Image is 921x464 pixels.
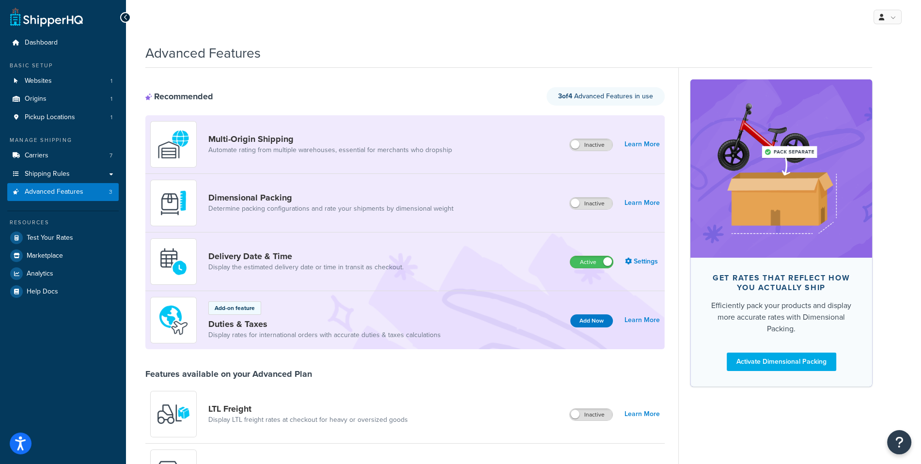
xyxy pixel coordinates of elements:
a: LTL Freight [208,403,408,414]
div: Efficiently pack your products and display more accurate rates with Dimensional Packing. [706,300,857,335]
a: Pickup Locations1 [7,108,119,126]
img: DTVBYsAAAAAASUVORK5CYII= [156,186,190,220]
span: Shipping Rules [25,170,70,178]
a: Display rates for international orders with accurate duties & taxes calculations [208,330,441,340]
span: Marketplace [27,252,63,260]
span: 3 [109,188,112,196]
img: WatD5o0RtDAAAAAElFTkSuQmCC [156,127,190,161]
label: Inactive [570,139,612,151]
span: Origins [25,95,47,103]
a: Origins1 [7,90,119,108]
a: Delivery Date & Time [208,251,404,262]
a: Settings [625,255,660,268]
li: Websites [7,72,119,90]
span: Dashboard [25,39,58,47]
span: Advanced Features [25,188,83,196]
a: Test Your Rates [7,229,119,247]
div: Get rates that reflect how you actually ship [706,273,857,293]
span: Advanced Features in use [558,91,653,101]
a: Display LTL freight rates at checkout for heavy or oversized goods [208,415,408,425]
button: Open Resource Center [887,430,911,454]
div: Recommended [145,91,213,102]
label: Inactive [570,198,612,209]
li: Pickup Locations [7,108,119,126]
button: Add Now [570,314,613,327]
a: Shipping Rules [7,165,119,183]
a: Multi-Origin Shipping [208,134,452,144]
label: Active [570,256,613,268]
a: Websites1 [7,72,119,90]
p: Add-on feature [215,304,255,312]
a: Learn More [624,407,660,421]
img: icon-duo-feat-landed-cost-7136b061.png [156,303,190,337]
a: Dashboard [7,34,119,52]
span: 7 [109,152,112,160]
strong: 3 of 4 [558,91,572,101]
span: Help Docs [27,288,58,296]
a: Learn More [624,138,660,151]
div: Manage Shipping [7,136,119,144]
img: gfkeb5ejjkALwAAAABJRU5ErkJggg== [156,245,190,278]
span: Pickup Locations [25,113,75,122]
a: Learn More [624,196,660,210]
span: Websites [25,77,52,85]
a: Duties & Taxes [208,319,441,329]
a: Determine packing configurations and rate your shipments by dimensional weight [208,204,453,214]
a: Automate rating from multiple warehouses, essential for merchants who dropship [208,145,452,155]
h1: Advanced Features [145,44,261,62]
div: Resources [7,218,119,227]
a: Analytics [7,265,119,282]
img: feature-image-dim-d40ad3071a2b3c8e08177464837368e35600d3c5e73b18a22c1e4bb210dc32ac.png [705,94,858,243]
span: 1 [110,77,112,85]
img: y79ZsPf0fXUFUhFXDzUgf+ktZg5F2+ohG75+v3d2s1D9TjoU8PiyCIluIjV41seZevKCRuEjTPPOKHJsQcmKCXGdfprl3L4q7... [156,397,190,431]
span: 1 [110,113,112,122]
li: Carriers [7,147,119,165]
span: 1 [110,95,112,103]
a: Advanced Features3 [7,183,119,201]
span: Carriers [25,152,48,160]
div: Basic Setup [7,62,119,70]
li: Advanced Features [7,183,119,201]
li: Origins [7,90,119,108]
span: Analytics [27,270,53,278]
a: Marketplace [7,247,119,264]
div: Features available on your Advanced Plan [145,369,312,379]
a: Help Docs [7,283,119,300]
a: Learn More [624,313,660,327]
label: Inactive [570,409,612,420]
a: Display the estimated delivery date or time in transit as checkout. [208,263,404,272]
a: Dimensional Packing [208,192,453,203]
a: Activate Dimensional Packing [727,353,836,371]
span: Test Your Rates [27,234,73,242]
a: Carriers7 [7,147,119,165]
